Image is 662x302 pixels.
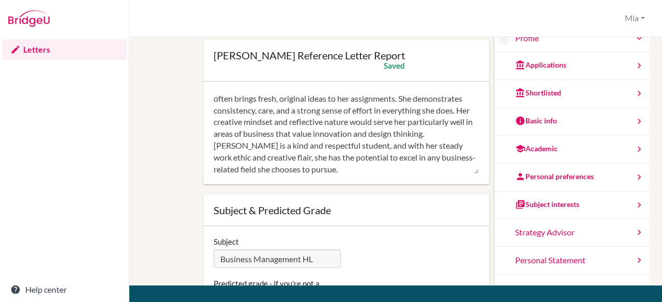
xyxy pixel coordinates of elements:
[384,60,405,71] div: Saved
[515,144,558,154] div: Academic
[214,236,239,247] label: Subject
[214,205,479,215] div: Subject & Predicted Grade
[494,164,650,192] a: Personal preferences
[515,60,566,70] div: Applications
[494,80,650,108] a: Shortlisted
[515,116,557,126] div: Basic info
[515,88,561,98] div: Shortlisted
[515,171,594,182] div: Personal preferences
[494,247,650,275] a: Personal Statement
[214,278,341,299] label: Predicted grade - if you're not a subject teacher, leave blank
[2,279,127,300] a: Help center
[494,108,650,136] a: Basic info
[494,192,650,219] a: Subject interests
[8,10,50,27] img: Bridge-U
[214,50,405,60] div: [PERSON_NAME] Reference Letter Report
[494,136,650,164] a: Academic
[620,9,650,28] button: Mia
[515,33,644,44] a: Profile
[494,219,650,247] a: Strategy Advisor
[500,34,510,44] img: Chinmayi Kannan
[515,199,579,210] div: Subject interests
[2,39,127,60] a: Letters
[494,52,650,80] a: Applications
